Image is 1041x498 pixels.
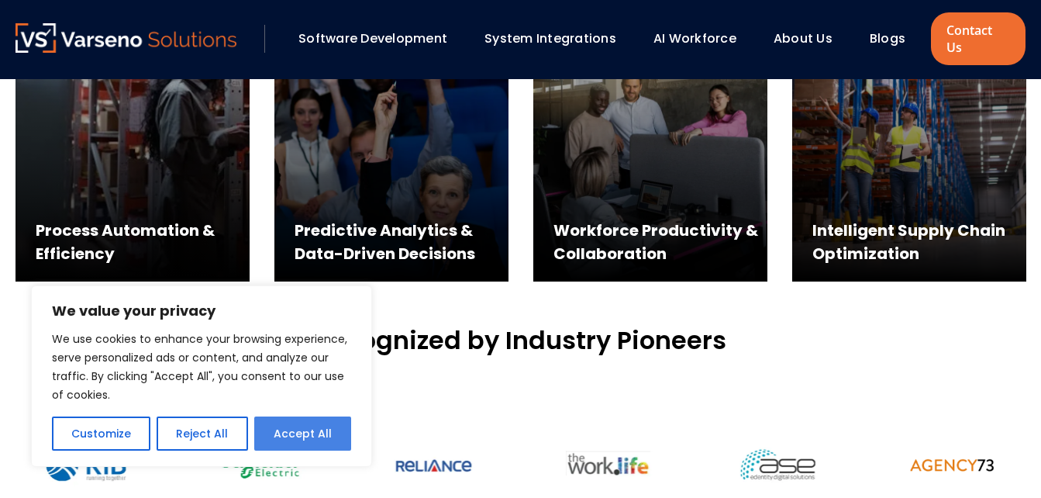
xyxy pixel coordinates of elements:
[931,12,1025,65] a: Contact Us
[862,26,927,52] div: Blogs
[477,26,638,52] div: System Integrations
[291,26,469,52] div: Software Development
[646,26,758,52] div: AI Workforce
[653,29,736,47] a: AI Workforce
[553,219,767,265] div: Workforce Productivity & Collaboration
[254,417,351,451] button: Accept All
[298,29,447,47] a: Software Development
[766,26,854,52] div: About Us
[295,219,508,265] div: Predictive Analytics & Data-Driven Decisions
[484,29,616,47] a: System Integrations
[812,219,1026,265] div: Intelligent Supply Chain Optimization
[774,29,832,47] a: About Us
[52,302,351,320] p: We value your privacy
[157,417,247,451] button: Reject All
[16,23,236,54] a: Varseno Solutions – Product Engineering & IT Services
[870,29,905,47] a: Blogs
[52,330,351,404] p: We use cookies to enhance your browsing experience, serve personalized ads or content, and analyz...
[36,219,250,265] div: Process Automation & Efficiency
[16,23,236,53] img: Varseno Solutions – Product Engineering & IT Services
[315,322,726,359] h4: Recognized by Industry Pioneers
[52,417,150,451] button: Customize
